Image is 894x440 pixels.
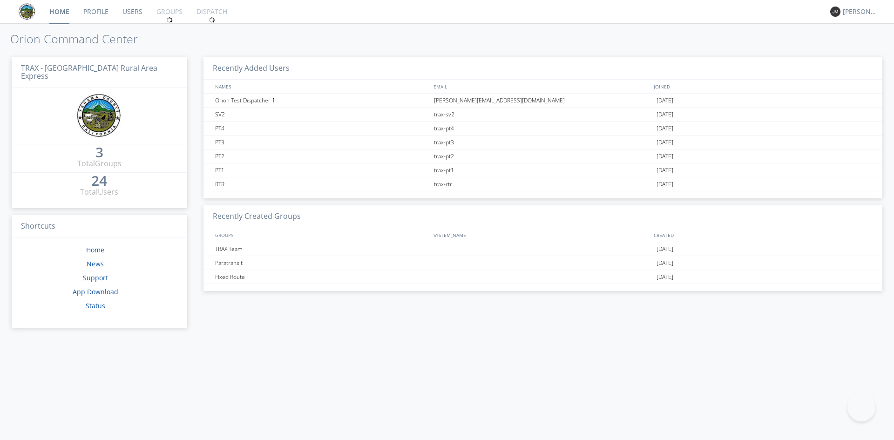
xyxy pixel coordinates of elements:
span: [DATE] [657,256,673,270]
div: CREATED [651,228,873,242]
div: trax-pt2 [432,149,654,163]
div: TRAX Team [213,242,432,256]
div: Total Groups [77,158,122,169]
div: NAMES [213,80,429,93]
div: RTR [213,177,432,191]
div: GROUPS [213,228,429,242]
span: [DATE] [657,149,673,163]
a: TRAX Team[DATE] [203,242,882,256]
div: Fixed Route [213,270,432,284]
div: Total Users [80,187,118,197]
div: 24 [91,176,107,185]
span: [DATE] [657,94,673,108]
a: 24 [91,176,107,187]
a: Support [83,273,108,282]
span: [DATE] [657,270,673,284]
h3: Shortcuts [12,215,187,238]
div: Orion Test Dispatcher 1 [213,94,432,107]
span: [DATE] [657,108,673,122]
a: 3 [95,148,103,158]
a: PT1trax-pt1[DATE] [203,163,882,177]
h3: Recently Created Groups [203,205,882,228]
img: spin.svg [166,17,173,23]
img: spin.svg [209,17,215,23]
a: PT4trax-pt4[DATE] [203,122,882,135]
div: [PERSON_NAME] [843,7,878,16]
div: trax-rtr [432,177,654,191]
h3: Recently Added Users [203,57,882,80]
div: SV2 [213,108,432,121]
a: Status [86,301,105,310]
img: eaff3883dddd41549c1c66aca941a5e6 [19,3,35,20]
div: 3 [95,148,103,157]
span: [DATE] [657,122,673,135]
img: eaff3883dddd41549c1c66aca941a5e6 [77,94,122,138]
div: Paratransit [213,256,432,270]
a: Fixed Route[DATE] [203,270,882,284]
div: PT4 [213,122,432,135]
div: SYSTEM_NAME [431,228,651,242]
div: [PERSON_NAME][EMAIL_ADDRESS][DOMAIN_NAME] [432,94,654,107]
img: 373638.png [830,7,840,17]
div: EMAIL [431,80,651,93]
div: PT2 [213,149,432,163]
span: [DATE] [657,135,673,149]
a: News [87,259,104,268]
div: trax-sv2 [432,108,654,121]
a: App Download [73,287,118,296]
a: Home [86,245,104,254]
a: RTRtrax-rtr[DATE] [203,177,882,191]
div: trax-pt1 [432,163,654,177]
div: trax-pt4 [432,122,654,135]
a: PT2trax-pt2[DATE] [203,149,882,163]
a: PT3trax-pt3[DATE] [203,135,882,149]
div: PT3 [213,135,432,149]
span: TRAX - [GEOGRAPHIC_DATA] Rural Area Express [21,63,157,81]
span: [DATE] [657,177,673,191]
a: Orion Test Dispatcher 1[PERSON_NAME][EMAIL_ADDRESS][DOMAIN_NAME][DATE] [203,94,882,108]
a: SV2trax-sv2[DATE] [203,108,882,122]
div: trax-pt3 [432,135,654,149]
div: JOINED [651,80,873,93]
a: Paratransit[DATE] [203,256,882,270]
span: [DATE] [657,163,673,177]
div: PT1 [213,163,432,177]
iframe: Toggle Customer Support [847,393,875,421]
span: [DATE] [657,242,673,256]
